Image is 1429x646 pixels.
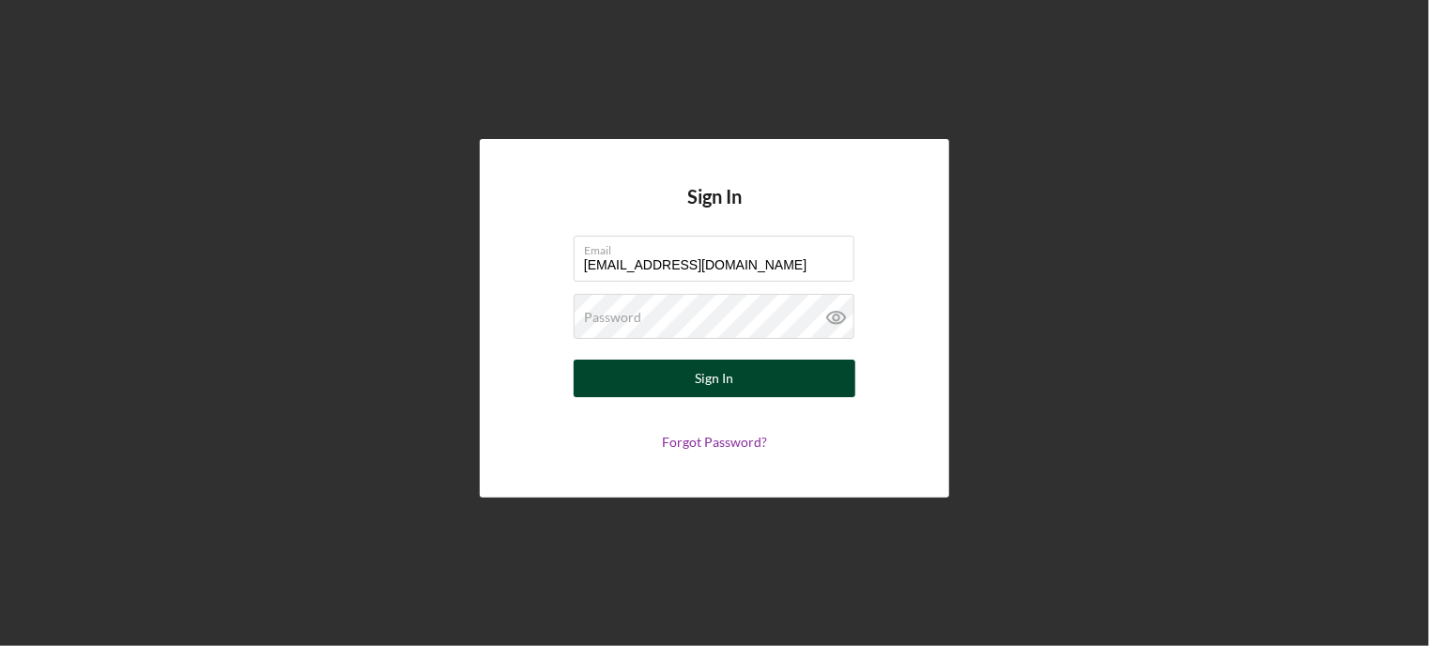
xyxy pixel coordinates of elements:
[584,237,854,257] label: Email
[574,360,855,397] button: Sign In
[696,360,734,397] div: Sign In
[584,310,641,325] label: Password
[662,434,767,450] a: Forgot Password?
[687,186,742,236] h4: Sign In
